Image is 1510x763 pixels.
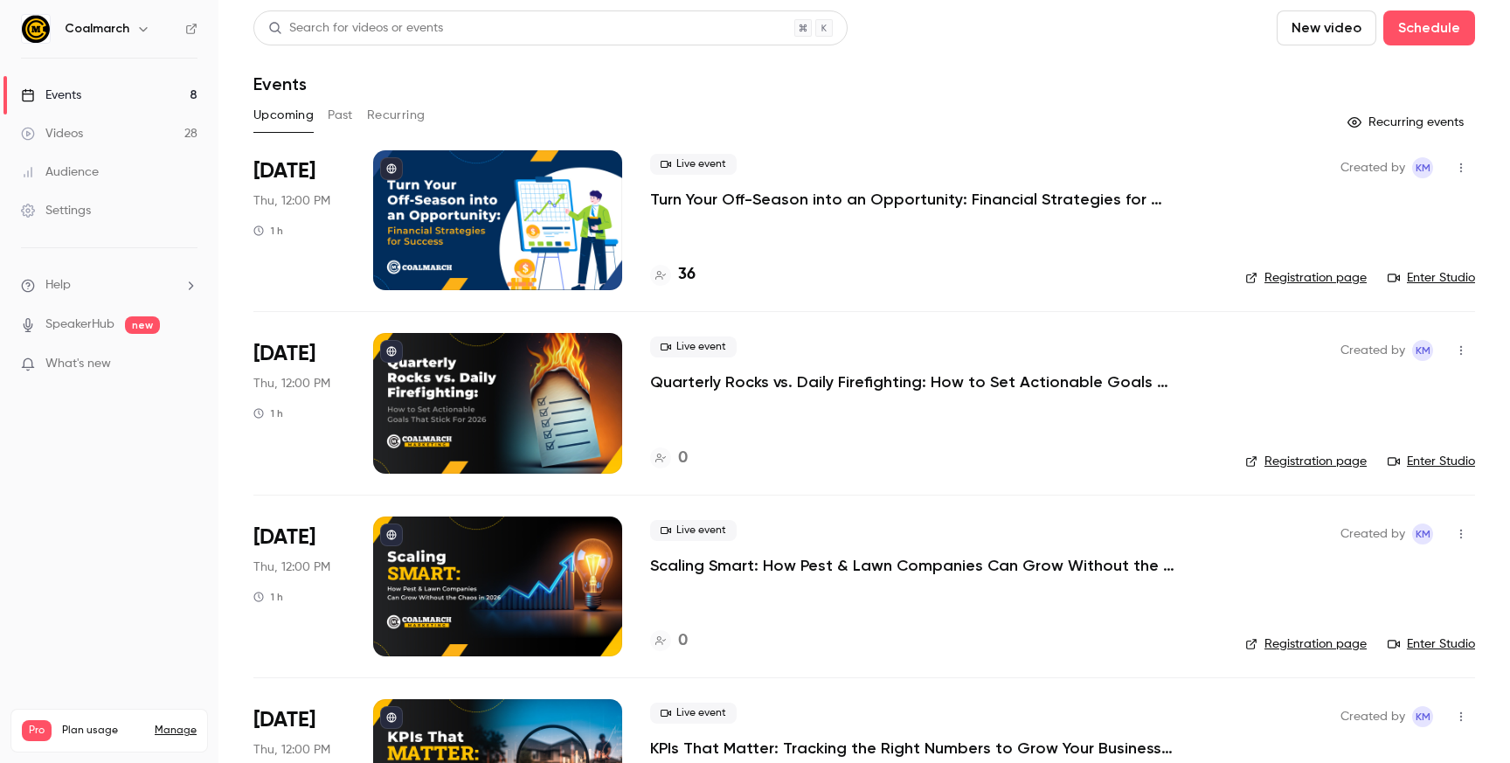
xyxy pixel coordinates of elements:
a: Enter Studio [1388,269,1475,287]
div: Sep 18 Thu, 12:00 PM (America/New York) [253,517,345,656]
span: Created by [1340,340,1405,361]
div: Videos [21,125,83,142]
button: Schedule [1383,10,1475,45]
a: Scaling Smart: How Pest & Lawn Companies Can Grow Without the Chaos in [DATE] [650,555,1174,576]
div: Audience [21,163,99,181]
span: Live event [650,520,737,541]
span: new [125,316,160,334]
a: Enter Studio [1388,635,1475,653]
span: KM [1416,157,1430,178]
span: [DATE] [253,340,315,368]
a: SpeakerHub [45,316,114,334]
span: [DATE] [253,706,315,734]
span: Live event [650,703,737,724]
span: Katie McCaskill [1412,340,1433,361]
span: Live event [650,154,737,175]
span: Thu, 12:00 PM [253,741,330,759]
div: Search for videos or events [268,19,443,38]
span: Created by [1340,706,1405,727]
a: Registration page [1245,635,1367,653]
li: help-dropdown-opener [21,276,197,295]
div: 1 h [253,406,283,420]
button: Recurring [367,101,426,129]
a: KPIs That Matter: Tracking the Right Numbers to Grow Your Business Without Wasting Time in [DATE] [650,738,1174,759]
a: Registration page [1245,269,1367,287]
a: 0 [650,629,688,653]
span: Thu, 12:00 PM [253,558,330,576]
h4: 0 [678,629,688,653]
span: Pro [22,720,52,741]
div: Events [21,87,81,104]
h6: Coalmarch [65,20,129,38]
div: Settings [21,202,91,219]
div: Aug 21 Thu, 12:00 PM (America/New York) [253,150,345,290]
span: Thu, 12:00 PM [253,192,330,210]
h1: Events [253,73,307,94]
button: Past [328,101,353,129]
span: KM [1416,706,1430,727]
span: Thu, 12:00 PM [253,375,330,392]
a: Quarterly Rocks vs. Daily Firefighting: How to Set Actionable Goals That Stick For 2026 [650,371,1174,392]
span: What's new [45,355,111,373]
div: Sep 4 Thu, 12:00 PM (America/New York) [253,333,345,473]
button: New video [1277,10,1376,45]
span: [DATE] [253,524,315,551]
a: Registration page [1245,453,1367,470]
button: Recurring events [1340,108,1475,136]
span: Help [45,276,71,295]
span: Katie McCaskill [1412,706,1433,727]
img: Coalmarch [22,15,50,43]
a: Manage [155,724,197,738]
span: [DATE] [253,157,315,185]
h4: 36 [678,263,696,287]
span: Katie McCaskill [1412,157,1433,178]
a: Turn Your Off-Season into an Opportunity: Financial Strategies for Success [650,189,1174,210]
a: 0 [650,447,688,470]
span: Created by [1340,157,1405,178]
span: Katie McCaskill [1412,524,1433,545]
button: Upcoming [253,101,314,129]
div: 1 h [253,590,283,604]
div: 1 h [253,224,283,238]
span: Created by [1340,524,1405,545]
a: Enter Studio [1388,453,1475,470]
a: 36 [650,263,696,287]
span: KM [1416,524,1430,545]
h4: 0 [678,447,688,470]
span: Live event [650,336,737,357]
iframe: Noticeable Trigger [177,357,197,372]
span: KM [1416,340,1430,361]
span: Plan usage [62,724,144,738]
